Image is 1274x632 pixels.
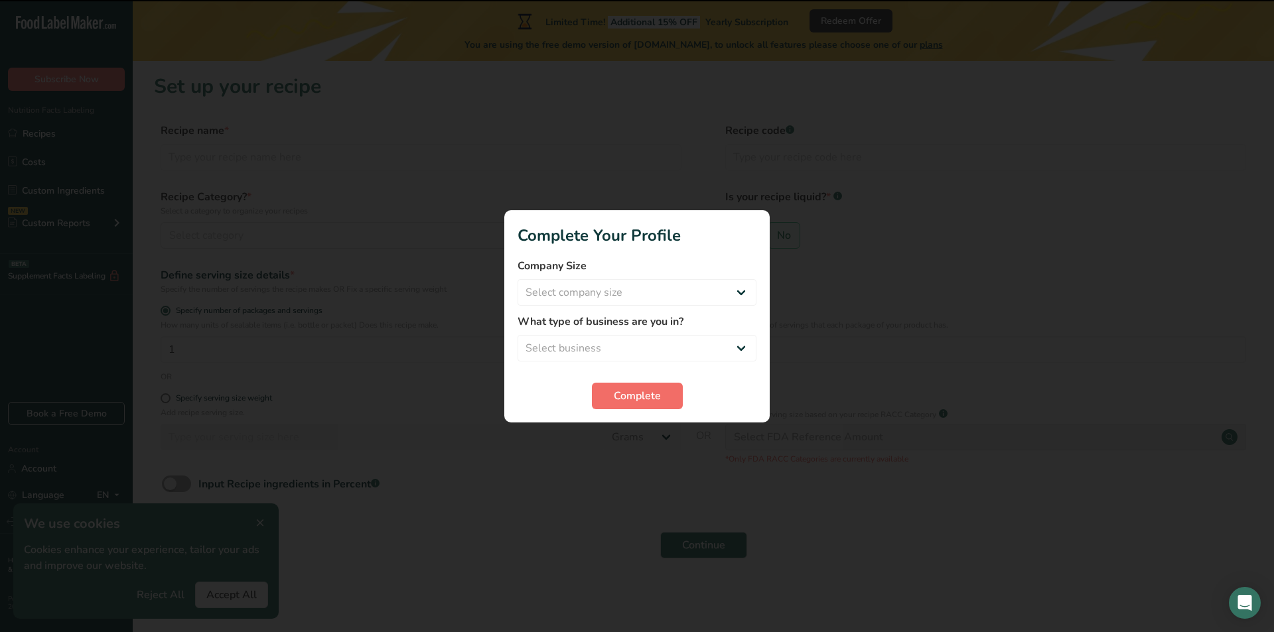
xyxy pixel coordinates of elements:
[592,383,683,409] button: Complete
[518,258,756,274] label: Company Size
[518,314,756,330] label: What type of business are you in?
[1229,587,1261,619] div: Open Intercom Messenger
[614,388,661,404] span: Complete
[518,223,756,247] h1: Complete Your Profile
